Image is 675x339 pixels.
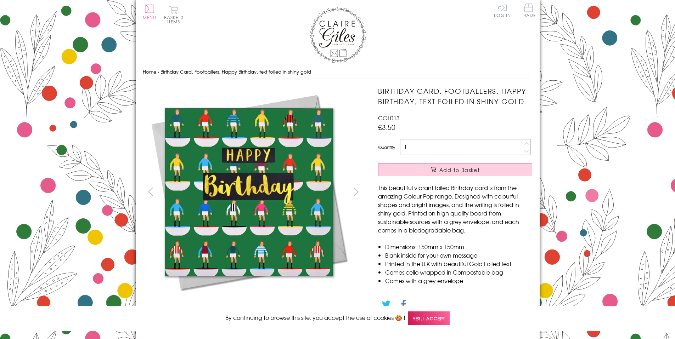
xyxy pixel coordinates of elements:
a: Log In [494,4,511,17]
li: Dimensions: 150mm x 150mm [385,242,532,251]
span: Birthday Card, Footballers, Happy Birthday, text foiled in shiny gold [161,68,311,75]
nav: breadcrumbs [143,65,533,79]
h1: Birthday Card, Footballers, Happy Birthday, text foiled in shiny gold [378,86,532,107]
button: Basket0 items [164,6,184,24]
li: Comes cello wrapped in Compostable bag [385,268,532,276]
span: COL013 [378,114,400,122]
img: Birthday Card, Footballers, Happy Birthday, text foiled in shiny gold [364,86,576,298]
button: prev [143,184,159,200]
img: Claire Giles Greetings Cards [309,7,366,63]
span: Trade [521,4,536,17]
button: Menu [143,5,157,19]
li: Blank inside for your own message [385,251,532,259]
span: 0 items [167,14,184,25]
button: Add to Basket [378,163,532,176]
span: £3.50 [378,122,395,132]
a: Home [143,68,156,75]
label: Quantity [378,144,395,150]
button: next [348,184,364,200]
span: › [158,68,159,75]
span: Yes, I accept [408,311,450,325]
li: Printed in the U.K with beautiful Gold Foiled text [385,259,532,268]
span: Add to Basket [439,166,480,173]
img: Birthday Card, Footballers, Happy Birthday, text foiled in shiny gold [142,86,355,298]
p: This beautiful vibrant foiled Birthday card is from the amazing Colour Pop range. Designed with c... [378,183,532,234]
span: Menu [143,14,157,21]
li: Comes with a grey envelope [385,276,532,285]
a: Trade [521,4,536,19]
